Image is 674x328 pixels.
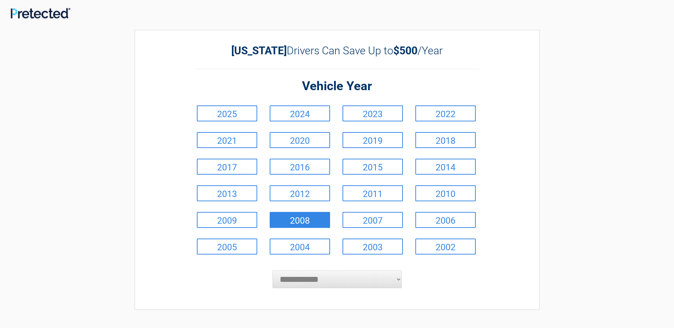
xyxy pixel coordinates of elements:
a: 2003 [343,239,403,255]
h2: Vehicle Year [195,78,479,95]
a: 2009 [197,212,257,228]
a: 2020 [270,132,330,148]
a: 2007 [343,212,403,228]
a: 2015 [343,159,403,175]
a: 2008 [270,212,330,228]
a: 2006 [415,212,476,228]
a: 2025 [197,105,257,121]
a: 2024 [270,105,330,121]
a: 2012 [270,185,330,201]
a: 2021 [197,132,257,148]
h2: Drivers Can Save Up to /Year [195,44,479,57]
a: 2004 [270,239,330,255]
a: 2019 [343,132,403,148]
a: 2017 [197,159,257,175]
b: [US_STATE] [231,44,287,57]
img: Main Logo [11,8,70,18]
a: 2018 [415,132,476,148]
a: 2005 [197,239,257,255]
a: 2010 [415,185,476,201]
a: 2014 [415,159,476,175]
a: 2013 [197,185,257,201]
a: 2002 [415,239,476,255]
b: $500 [393,44,417,57]
a: 2011 [343,185,403,201]
a: 2016 [270,159,330,175]
a: 2023 [343,105,403,121]
a: 2022 [415,105,476,121]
